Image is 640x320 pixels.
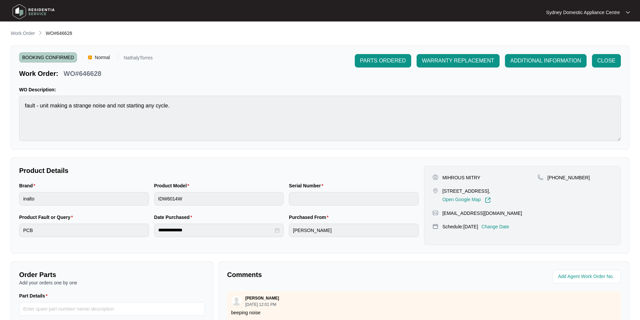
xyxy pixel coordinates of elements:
img: map-pin [432,223,438,229]
img: user.svg [231,296,242,306]
p: beeping noise [231,309,617,316]
input: Purchased From [289,224,419,237]
input: Serial Number [289,192,419,205]
p: Add your orders one by one [19,279,205,286]
input: Date Purchased [158,227,274,234]
p: Order Parts [19,270,205,279]
img: dropdown arrow [626,11,630,14]
span: ADDITIONAL INFORMATION [510,57,581,65]
img: map-pin [432,188,438,194]
input: Product Model [154,192,284,205]
label: Brand [19,182,38,189]
label: Part Details [19,292,50,299]
span: CLOSE [597,57,615,65]
button: PARTS ORDERED [355,54,411,67]
p: Comments [227,270,419,279]
img: residentia service logo [10,2,57,22]
input: Add Agent Work Order No. [558,273,617,281]
p: Sydney Domestic Appliance Centre [546,9,620,16]
button: ADDITIONAL INFORMATION [505,54,587,67]
p: Work Order [11,30,35,37]
img: Vercel Logo [88,55,92,59]
img: user-pin [432,174,438,180]
p: [PHONE_NUMBER] [548,174,590,181]
p: [DATE] 12:01 PM [245,303,279,307]
p: WO Description: [19,86,621,93]
img: map-pin [432,210,438,216]
p: NathalyTorres [124,55,153,62]
label: Product Fault or Query [19,214,76,221]
img: Link-External [485,197,491,203]
button: WARRANTY REPLACEMENT [417,54,500,67]
p: Work Order: [19,69,58,78]
span: WO#646628 [46,31,72,36]
span: WARRANTY REPLACEMENT [422,57,494,65]
p: [EMAIL_ADDRESS][DOMAIN_NAME] [442,210,522,217]
label: Product Model [154,182,192,189]
span: BOOKING CONFIRMED [19,52,77,62]
p: WO#646628 [63,69,101,78]
a: Work Order [9,30,36,37]
label: Purchased From [289,214,331,221]
p: MIHROUS MITRY [442,174,480,181]
p: Schedule: [DATE] [442,223,478,230]
p: [STREET_ADDRESS], [442,188,491,194]
p: Change Date [481,223,509,230]
img: map-pin [538,174,544,180]
textarea: fault - unit making a strange noise and not starting any cycle. [19,96,621,141]
label: Serial Number [289,182,326,189]
span: Normal [92,52,113,62]
p: Product Details [19,166,419,175]
span: PARTS ORDERED [360,57,406,65]
input: Product Fault or Query [19,224,149,237]
input: Brand [19,192,149,205]
input: Part Details [19,302,205,316]
label: Date Purchased [154,214,195,221]
a: Open Google Map [442,197,491,203]
img: chevron-right [38,30,43,36]
p: [PERSON_NAME] [245,295,279,301]
button: CLOSE [592,54,621,67]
